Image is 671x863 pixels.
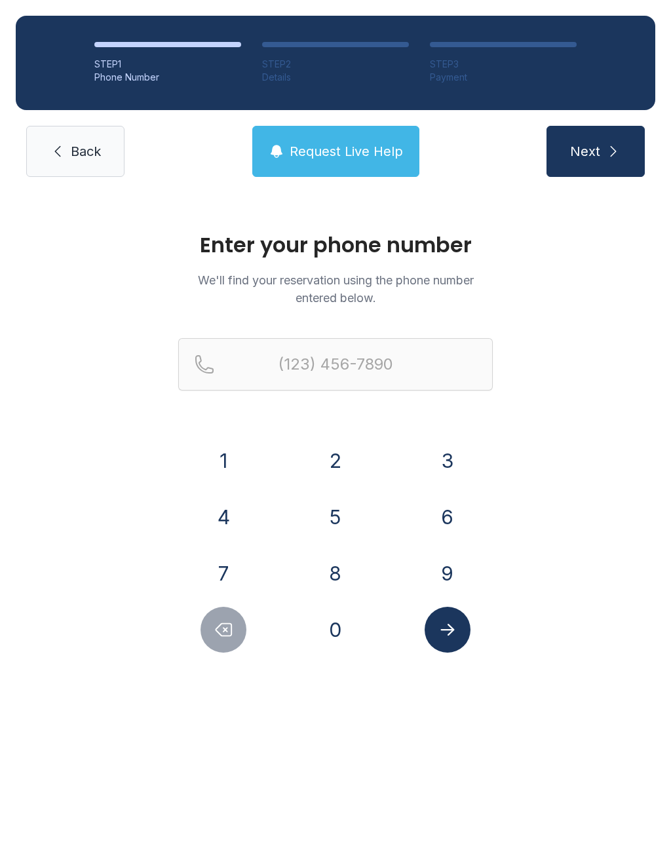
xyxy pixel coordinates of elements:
[178,235,493,256] h1: Enter your phone number
[313,607,358,653] button: 0
[430,71,577,84] div: Payment
[262,58,409,71] div: STEP 2
[94,58,241,71] div: STEP 1
[201,607,246,653] button: Delete number
[425,438,470,484] button: 3
[94,71,241,84] div: Phone Number
[313,494,358,540] button: 5
[430,58,577,71] div: STEP 3
[71,142,101,161] span: Back
[201,550,246,596] button: 7
[290,142,403,161] span: Request Live Help
[425,550,470,596] button: 9
[570,142,600,161] span: Next
[201,438,246,484] button: 1
[178,338,493,391] input: Reservation phone number
[313,550,358,596] button: 8
[425,607,470,653] button: Submit lookup form
[201,494,246,540] button: 4
[425,494,470,540] button: 6
[178,271,493,307] p: We'll find your reservation using the phone number entered below.
[313,438,358,484] button: 2
[262,71,409,84] div: Details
